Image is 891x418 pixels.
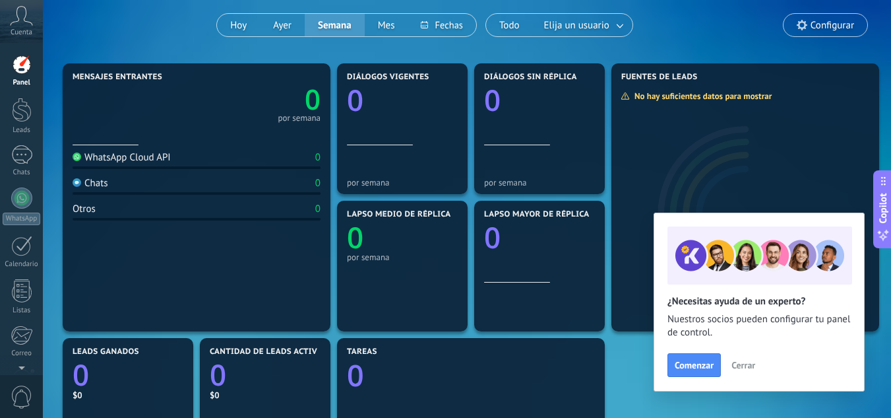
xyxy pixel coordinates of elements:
button: Fechas [408,14,476,36]
div: 0 [315,203,321,215]
span: Copilot [876,193,890,223]
span: Elija un usuario [541,17,612,34]
div: $0 [210,390,321,401]
text: 0 [347,355,364,396]
div: WhatsApp [3,213,40,225]
text: 0 [347,80,363,120]
button: Todo [486,14,533,36]
a: 0 [347,355,595,396]
div: por semana [347,178,458,188]
button: Elija un usuario [533,14,632,36]
text: 0 [305,81,321,118]
span: Lapso mayor de réplica [484,210,589,219]
a: 0 [197,81,321,118]
button: Mes [365,14,408,36]
div: Otros [73,203,96,215]
div: 0 [315,177,321,190]
div: por semana [347,252,458,262]
div: Panel [3,79,41,87]
div: Chats [73,177,108,190]
a: 0 [73,355,183,394]
span: Cantidad de leads activos [210,347,328,357]
div: WhatsApp Cloud API [73,151,171,164]
span: Tareas [347,347,377,357]
span: Leads ganados [73,347,139,357]
div: No hay suficientes datos para mostrar [621,90,781,102]
button: Comenzar [667,353,721,377]
a: 0 [210,355,321,394]
span: Cerrar [731,361,755,370]
span: Diálogos vigentes [347,73,429,82]
span: Lapso medio de réplica [347,210,451,219]
div: por semana [484,178,595,188]
button: Hoy [217,14,260,36]
button: Semana [305,14,365,36]
h2: ¿Necesitas ayuda de un experto? [667,295,851,308]
span: Configurar [811,20,854,31]
div: Correo [3,349,41,358]
button: Cerrar [725,355,761,375]
div: $0 [73,390,183,401]
text: 0 [484,217,501,257]
span: Mensajes entrantes [73,73,162,82]
button: Ayer [260,14,305,36]
span: Fuentes de leads [621,73,698,82]
span: Diálogos sin réplica [484,73,577,82]
div: por semana [278,115,321,122]
text: 0 [210,355,226,394]
div: Calendario [3,260,41,269]
div: Leads [3,126,41,135]
span: Cuenta [11,28,32,37]
text: 0 [73,355,89,394]
div: 0 [315,151,321,164]
img: Chats [73,178,81,187]
img: WhatsApp Cloud API [73,153,81,161]
text: 0 [347,217,363,257]
text: 0 [484,80,501,120]
span: Comenzar [675,361,714,370]
div: Chats [3,168,41,177]
div: Listas [3,306,41,315]
span: Nuestros socios pueden configurar tu panel de control. [667,313,851,339]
